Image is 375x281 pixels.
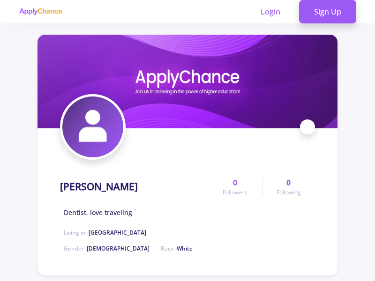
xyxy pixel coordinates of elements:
span: Following [277,188,301,197]
span: 0 [286,177,291,188]
span: Dentist, love traveling [64,207,132,217]
img: Atefa Hosseiniavatar [62,96,123,157]
span: Gender : [64,244,150,252]
span: Race : [161,244,193,252]
img: applychance logo text only [19,8,62,15]
span: [GEOGRAPHIC_DATA] [89,229,146,237]
span: [DEMOGRAPHIC_DATA] [87,244,150,252]
img: Atefa Hosseinicover image [37,35,337,128]
h1: [PERSON_NAME] [60,181,138,192]
span: Living in : [64,229,146,237]
span: Followers [223,188,247,197]
a: 0Followers [209,177,262,197]
a: 0Following [262,177,315,197]
span: 0 [233,177,237,188]
span: White [177,244,193,252]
